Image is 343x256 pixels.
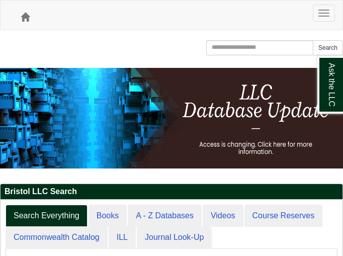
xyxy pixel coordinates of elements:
[137,226,212,249] a: Journal Look-Up
[313,40,343,55] button: Search
[6,226,108,249] a: Commonwealth Catalog
[128,205,202,227] a: A - Z Databases
[109,226,136,249] a: ILL
[6,205,88,227] a: Search Everything
[244,205,323,227] a: Course Reserves
[203,205,243,227] a: Videos
[89,205,127,227] a: Books
[1,184,342,200] h2: Bristol LLC Search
